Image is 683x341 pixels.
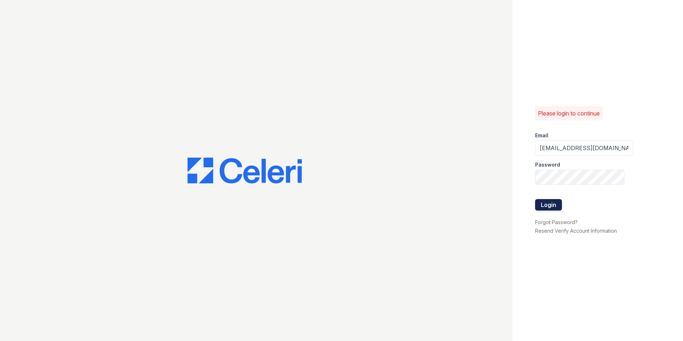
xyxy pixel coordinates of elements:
p: Please login to continue [538,109,600,118]
label: Password [535,161,560,168]
label: Email [535,132,548,139]
img: CE_Logo_Blue-a8612792a0a2168367f1c8372b55b34899dd931a85d93a1a3d3e32e68fde9ad4.png [188,158,302,183]
a: Forgot Password? [535,219,578,225]
button: Login [535,199,562,211]
a: Resend Verify Account Information [535,228,617,234]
